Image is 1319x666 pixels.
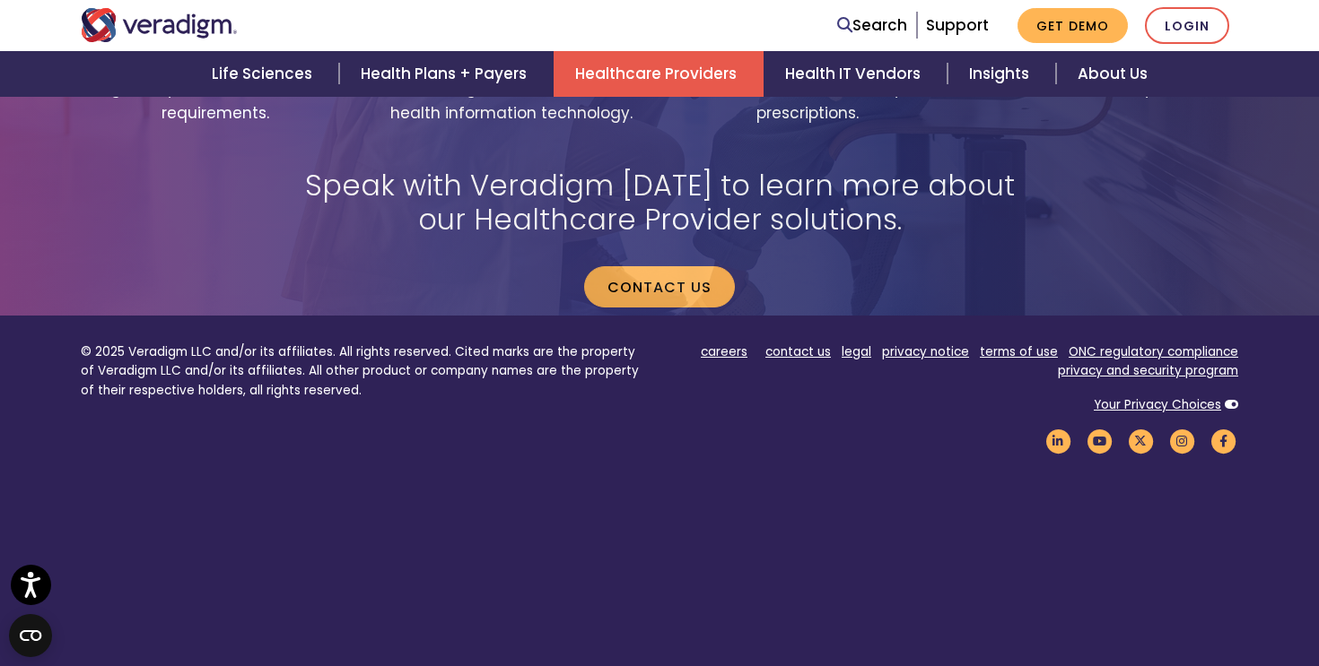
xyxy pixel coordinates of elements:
button: Open CMP widget [9,614,52,657]
a: Insights [948,51,1056,97]
a: Veradigm Twitter Link [1125,432,1156,449]
a: terms of use [980,343,1058,360]
a: Your Privacy Choices [1094,396,1221,413]
a: contact us [765,343,831,360]
a: privacy and security program [1058,362,1238,379]
a: Health IT Vendors [764,51,948,97]
p: © 2025 Veradigm LLC and/or its affiliates. All rights reserved. Cited marks are the property of V... [81,342,646,401]
a: Veradigm Facebook Link [1208,432,1238,449]
a: Veradigm YouTube Link [1084,432,1114,449]
a: privacy notice [882,343,969,360]
a: Veradigm Instagram Link [1166,432,1197,449]
a: legal [842,343,871,360]
a: Healthcare Providers [554,51,764,97]
a: Login [1145,7,1229,44]
iframe: Drift Chat Widget [974,555,1297,644]
img: Veradigm logo [81,8,238,42]
a: Get Demo [1018,8,1128,43]
a: Veradigm LinkedIn Link [1043,432,1073,449]
a: About Us [1056,51,1169,97]
a: careers [701,343,747,360]
a: Life Sciences [190,51,339,97]
a: ONC regulatory compliance [1069,343,1238,360]
a: Health Plans + Payers [339,51,554,97]
a: Support [926,14,989,36]
h2: Speak with Veradigm [DATE] to learn more about our Healthcare Provider solutions. [278,169,1041,238]
a: Search [837,13,907,38]
a: Contact us [584,266,735,307]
